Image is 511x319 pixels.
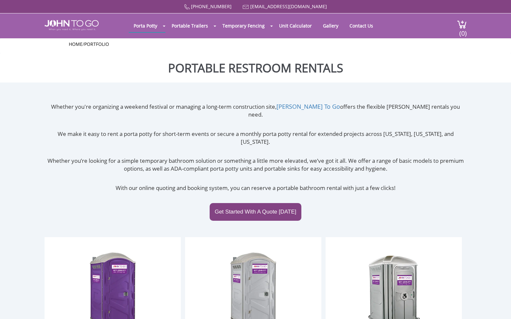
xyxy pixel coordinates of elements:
a: Home [69,41,83,47]
a: Gallery [318,19,343,32]
a: Portable Trailers [167,19,213,32]
span: (0) [459,24,467,38]
a: [EMAIL_ADDRESS][DOMAIN_NAME] [250,3,327,9]
a: Contact Us [345,19,378,32]
a: Unit Calculator [274,19,317,32]
p: Whether you’re looking for a simple temporary bathroom solution or something a little more elevat... [45,157,467,173]
img: Call [184,4,190,10]
img: Mail [243,5,249,9]
a: [PERSON_NAME] To Go [276,103,340,110]
a: Temporary Fencing [218,19,270,32]
p: With our online quoting and booking system, you can reserve a portable bathroom rental with just ... [45,184,467,192]
a: Get Started With A Quote [DATE] [210,203,301,221]
ul: / [69,41,442,47]
a: [PHONE_NUMBER] [191,3,232,9]
img: cart a [457,20,467,29]
p: We make it easy to rent a porta potty for short-term events or secure a monthly porta potty renta... [45,130,467,146]
a: Portfolio [84,41,109,47]
img: JOHN to go [45,20,99,30]
p: Whether you're organizing a weekend festival or managing a long-term construction site, offers th... [45,103,467,119]
a: Porta Potty [129,19,162,32]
